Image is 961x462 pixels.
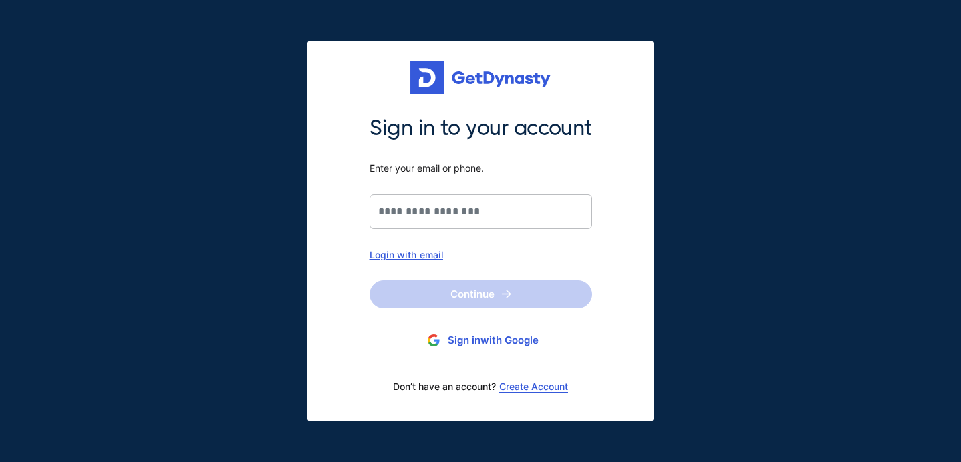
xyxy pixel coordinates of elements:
[410,61,551,95] img: Get started for free with Dynasty Trust Company
[499,381,568,392] a: Create Account
[370,162,592,174] span: Enter your email or phone.
[370,114,592,142] span: Sign in to your account
[370,328,592,353] button: Sign inwith Google
[370,249,592,260] div: Login with email
[370,373,592,401] div: Don’t have an account?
